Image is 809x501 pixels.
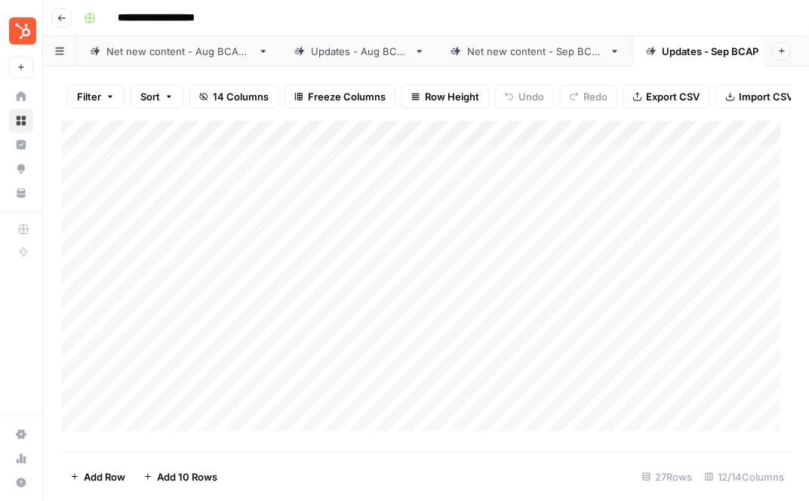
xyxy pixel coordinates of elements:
span: Sort [140,89,160,104]
a: Updates - Aug BCAP [281,36,438,66]
button: Workspace: Blog Content Action Plan [9,12,33,50]
a: Opportunities [9,157,33,181]
button: Add Row [61,465,134,489]
a: Net new content - Sep BCAP [438,36,633,66]
span: Row Height [425,89,479,104]
div: Updates - Sep BCAP [663,44,759,59]
button: Redo [560,85,617,109]
a: Home [9,85,33,109]
button: 14 Columns [189,85,278,109]
button: Undo [495,85,554,109]
span: Freeze Columns [308,89,386,104]
span: Filter [77,89,101,104]
span: Add 10 Rows [157,469,217,484]
div: 27 Rows [636,465,699,489]
span: Add Row [84,469,125,484]
button: Add 10 Rows [134,465,226,489]
button: Row Height [401,85,489,109]
a: Usage [9,447,33,471]
a: Net new content - Aug BCAP 2 [77,36,281,66]
a: Updates - Sep BCAP [633,36,789,66]
button: Freeze Columns [285,85,395,109]
button: Export CSV [623,85,710,109]
a: Insights [9,133,33,157]
a: Browse [9,109,33,133]
button: Sort [131,85,183,109]
img: Blog Content Action Plan Logo [9,17,36,45]
span: Undo [518,89,544,104]
span: Redo [583,89,608,104]
a: Your Data [9,181,33,205]
div: 12/14 Columns [699,465,791,489]
span: 14 Columns [213,89,269,104]
button: Help + Support [9,471,33,495]
span: Export CSV [647,89,700,104]
button: Filter [67,85,125,109]
div: Net new content - Aug BCAP 2 [106,44,252,59]
div: Net new content - Sep BCAP [467,44,604,59]
button: Import CSV [716,85,804,109]
a: Settings [9,423,33,447]
div: Updates - Aug BCAP [311,44,408,59]
span: Import CSV [740,89,794,104]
